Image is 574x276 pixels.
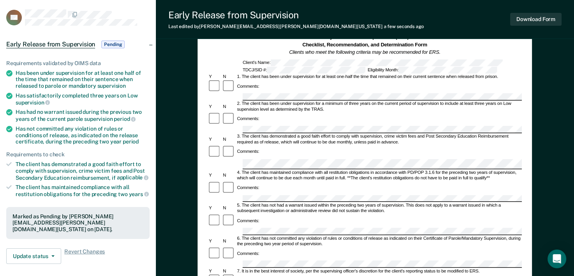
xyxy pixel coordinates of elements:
div: Comments: [236,149,261,155]
div: TDCJ/SID #: [242,67,367,73]
div: Early Release from Supervision [168,9,424,21]
div: Requirements validated by OIMS data [6,60,150,67]
div: Y [208,205,222,211]
div: N [222,205,236,211]
div: Y [208,74,222,79]
button: Download Form [510,13,562,26]
span: period [114,116,136,122]
div: Has satisfactorily completed three years on Low [16,92,150,106]
div: 5. The client has not had a warrant issued within the preceding two years of supervision. This do... [236,203,522,214]
div: Comments: [236,83,261,89]
div: Y [208,104,222,109]
span: a few seconds ago [384,24,424,29]
div: The client has demonstrated a good faith effort to comply with supervision, crime victim fees and... [16,161,150,181]
div: Comments: [236,218,261,223]
div: Requirements to check [6,151,150,158]
span: years [129,191,149,197]
div: Comments: [236,251,261,257]
div: Y [208,173,222,178]
span: Early Release from Supervision [6,41,95,48]
div: Comments: [236,185,261,191]
strong: Checklist, Recommendation, and Determination Form [302,42,427,47]
span: Pending [101,41,125,48]
div: N [222,238,236,244]
span: applicable [117,174,148,180]
div: N [222,74,236,79]
div: N [222,173,236,178]
div: Eligibility Month: [367,67,498,73]
div: Open Intercom Messenger [548,249,566,268]
div: Y [208,238,222,244]
span: supervision [16,99,50,106]
div: Comments: [236,117,261,122]
div: N [222,137,236,142]
div: Has had no warrant issued during the previous two years of the current parole supervision [16,109,150,122]
div: Last edited by [PERSON_NAME][EMAIL_ADDRESS][PERSON_NAME][DOMAIN_NAME][US_STATE] [168,24,424,29]
div: 2. The client has been under supervision for a minimum of three years on the current period of su... [236,101,522,112]
div: N [222,104,236,109]
div: Y [208,268,222,274]
span: period [123,138,139,145]
div: Has not committed any violation of rules or conditions of release, as indicated on the release ce... [16,126,150,145]
button: Update status [6,248,61,264]
div: 1. The client has been under supervision for at least one-half the time that remained on their cu... [236,74,522,79]
div: N [222,268,236,274]
span: supervision [97,83,126,89]
div: 7. It is in the best interest of society, per the supervising officer's discretion for the client... [236,268,522,274]
div: Client's Name: [242,59,503,66]
div: 6. The client has not committed any violation of rules or conditions of release as indicated on t... [236,235,522,247]
div: Y [208,137,222,142]
div: 3. The client has demonstrated a good faith effort to comply with supervision, crime victim fees ... [236,134,522,145]
div: Marked as Pending by [PERSON_NAME][EMAIL_ADDRESS][PERSON_NAME][DOMAIN_NAME][US_STATE] on [DATE]. [12,213,143,233]
div: Has been under supervision for at least one half of the time that remained on their sentence when... [16,70,150,89]
span: Revert Changes [64,248,105,264]
div: The client has maintained compliance with all restitution obligations for the preceding two [16,184,150,197]
div: 4. The client has maintained compliance with all restitution obligations in accordance with PD/PO... [236,170,522,181]
em: Clients who meet the following criteria may be recommended for ERS. [289,50,440,55]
